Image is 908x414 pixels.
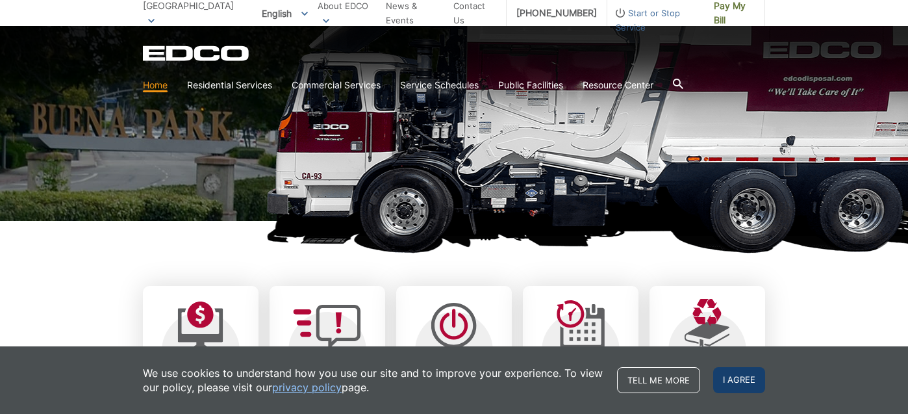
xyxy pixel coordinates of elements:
a: Home [143,78,168,92]
a: Tell me more [617,367,700,393]
a: privacy policy [272,380,342,395]
a: Resource Center [583,78,653,92]
span: English [252,3,318,24]
a: Commercial Services [292,78,381,92]
span: I agree [713,367,765,393]
a: Public Facilities [498,78,563,92]
a: EDCD logo. Return to the homepage. [143,45,251,61]
a: Service Schedules [400,78,479,92]
a: Residential Services [187,78,272,92]
p: We use cookies to understand how you use our site and to improve your experience. To view our pol... [143,366,604,395]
